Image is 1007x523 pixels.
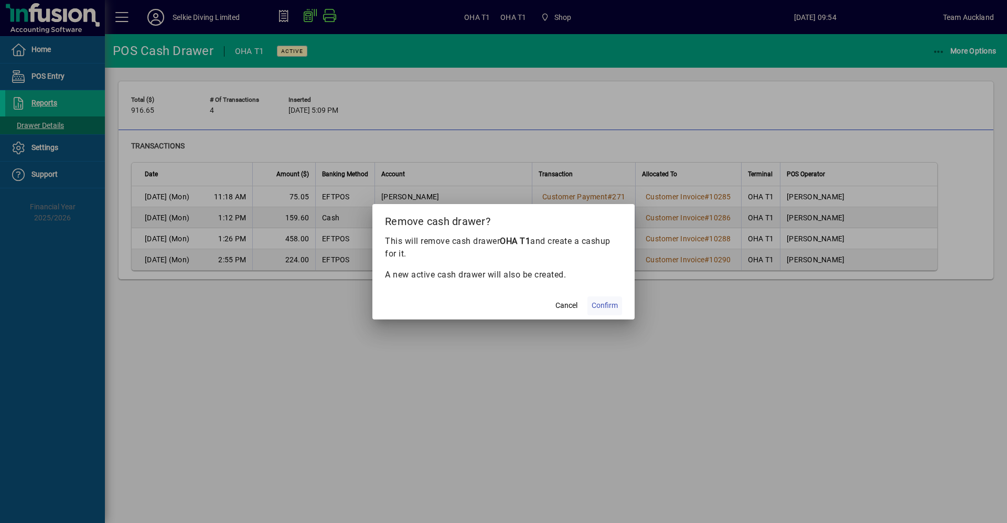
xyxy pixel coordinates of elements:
[385,269,622,281] p: A new active cash drawer will also be created.
[550,296,583,315] button: Cancel
[587,296,622,315] button: Confirm
[592,300,618,311] span: Confirm
[385,235,622,260] p: This will remove cash drawer and create a cashup for it.
[500,236,530,246] b: OHA T1
[555,300,577,311] span: Cancel
[372,204,635,234] h2: Remove cash drawer?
